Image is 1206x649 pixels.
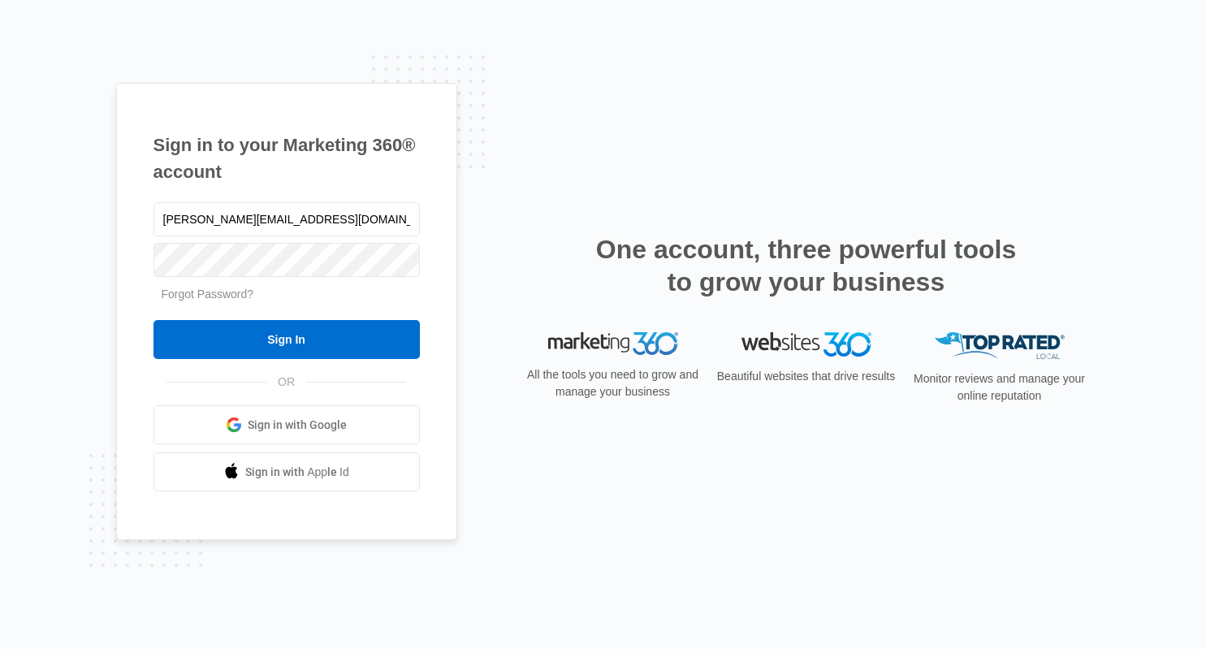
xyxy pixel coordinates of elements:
[153,202,420,236] input: Email
[935,332,1065,359] img: Top Rated Local
[245,464,349,481] span: Sign in with Apple Id
[741,332,871,356] img: Websites 360
[909,370,1091,405] p: Monitor reviews and manage your online reputation
[162,288,254,301] a: Forgot Password?
[591,233,1022,298] h2: One account, three powerful tools to grow your business
[153,405,420,444] a: Sign in with Google
[153,452,420,491] a: Sign in with Apple Id
[153,132,420,185] h1: Sign in to your Marketing 360® account
[248,417,347,434] span: Sign in with Google
[548,332,678,355] img: Marketing 360
[266,374,306,391] span: OR
[715,368,897,385] p: Beautiful websites that drive results
[153,320,420,359] input: Sign In
[522,366,704,400] p: All the tools you need to grow and manage your business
